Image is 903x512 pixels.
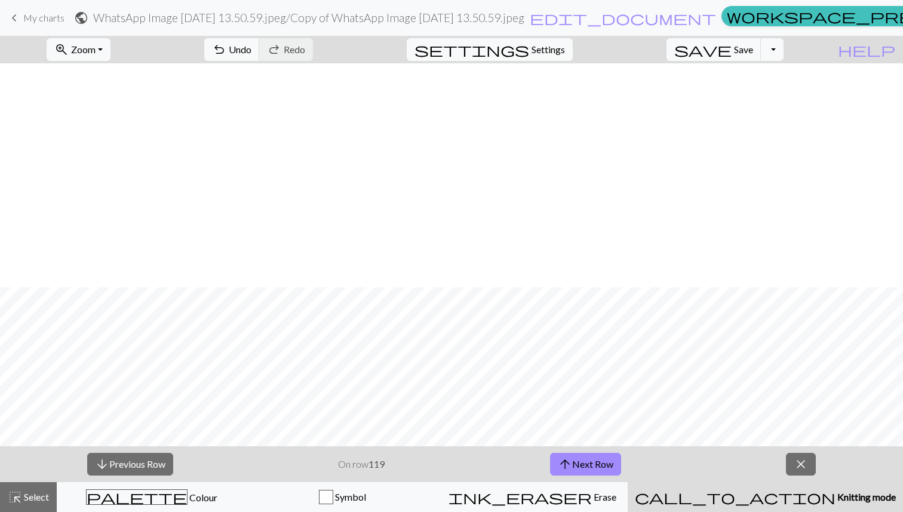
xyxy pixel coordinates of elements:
span: save [674,41,732,58]
button: Erase [437,482,628,512]
span: help [838,41,895,58]
span: keyboard_arrow_left [7,10,21,26]
span: Save [734,44,753,55]
span: My charts [23,12,64,23]
button: Knitting mode [628,482,903,512]
button: Zoom [47,38,110,61]
h2: WhatsApp Image [DATE] 13.50.59.jpeg / Copy of WhatsApp Image [DATE] 13.50.59.jpeg [93,11,524,24]
span: Colour [188,492,217,503]
i: Settings [414,42,529,57]
span: edit_document [530,10,716,26]
span: call_to_action [635,489,836,505]
span: undo [212,41,226,58]
button: Undo [204,38,260,61]
p: On row [338,457,385,471]
span: Undo [229,44,251,55]
span: arrow_downward [95,456,109,473]
button: Next Row [550,453,621,476]
span: palette [87,489,187,505]
span: Settings [532,42,565,57]
button: SettingsSettings [407,38,573,61]
span: public [74,10,88,26]
button: Save [666,38,761,61]
button: Colour [57,482,247,512]
button: Symbol [247,482,438,512]
span: Symbol [333,491,366,502]
button: Previous Row [87,453,173,476]
span: zoom_in [54,41,69,58]
span: highlight_alt [8,489,22,505]
span: Select [22,491,49,502]
a: My charts [7,8,64,28]
span: Knitting mode [836,491,896,502]
strong: 119 [368,458,385,470]
span: arrow_upward [558,456,572,473]
span: ink_eraser [449,489,592,505]
span: settings [414,41,529,58]
span: Zoom [71,44,96,55]
span: close [794,456,808,473]
span: Erase [592,491,616,502]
